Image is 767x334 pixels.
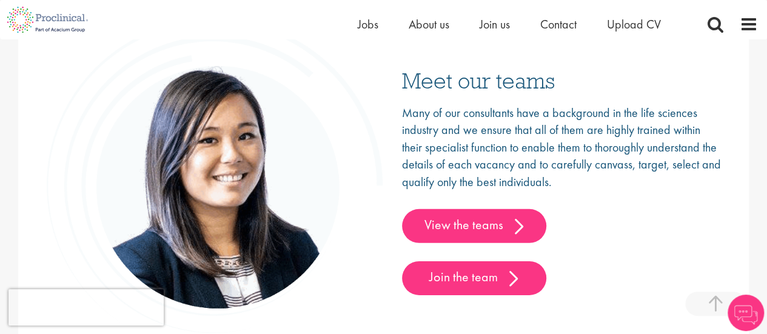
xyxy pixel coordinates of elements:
[8,289,164,326] iframe: reCAPTCHA
[409,16,449,32] a: About us
[480,16,510,32] a: Join us
[402,261,546,295] a: Join the team
[358,16,378,32] a: Jobs
[728,295,764,331] img: Chatbot
[402,209,546,243] a: View the teams
[402,69,722,92] h3: Meet our teams
[540,16,577,32] a: Contact
[607,16,661,32] a: Upload CV
[402,104,722,296] div: Many of our consultants have a background in the life sciences industry and we ensure that all of...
